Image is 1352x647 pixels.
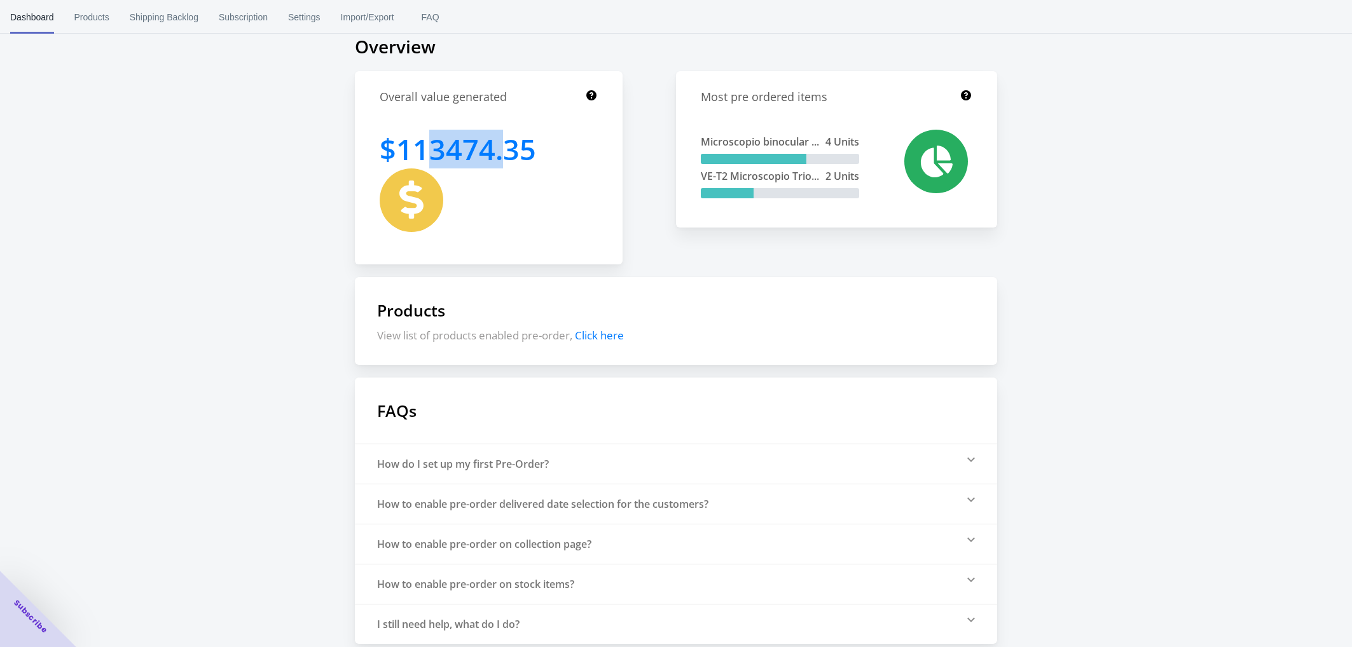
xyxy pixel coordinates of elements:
[11,597,50,636] span: Subscribe
[380,130,396,168] span: $
[219,1,268,34] span: Subscription
[377,457,549,471] div: How do I set up my first Pre-Order?
[377,497,708,511] div: How to enable pre-order delivered date selection for the customers?
[575,328,624,343] span: Click here
[341,1,394,34] span: Import/Export
[288,1,321,34] span: Settings
[825,169,859,183] span: 2 Units
[701,89,827,105] h1: Most pre ordered items
[825,135,859,149] span: 4 Units
[377,577,574,591] div: How to enable pre-order on stock items?
[701,169,819,183] span: VE-T2 Microscopio Trio...
[415,1,446,34] span: FAQ
[355,34,997,58] h1: Overview
[377,617,520,631] div: I still need help, what do I do?
[10,1,54,34] span: Dashboard
[701,135,819,149] span: Microscopio binocular ...
[377,299,975,321] h1: Products
[380,89,507,105] h1: Overall value generated
[355,378,997,444] h1: FAQs
[377,537,591,551] div: How to enable pre-order on collection page?
[380,130,536,168] h1: 113474.35
[377,328,975,343] p: View list of products enabled pre-order,
[74,1,109,34] span: Products
[130,1,198,34] span: Shipping Backlog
